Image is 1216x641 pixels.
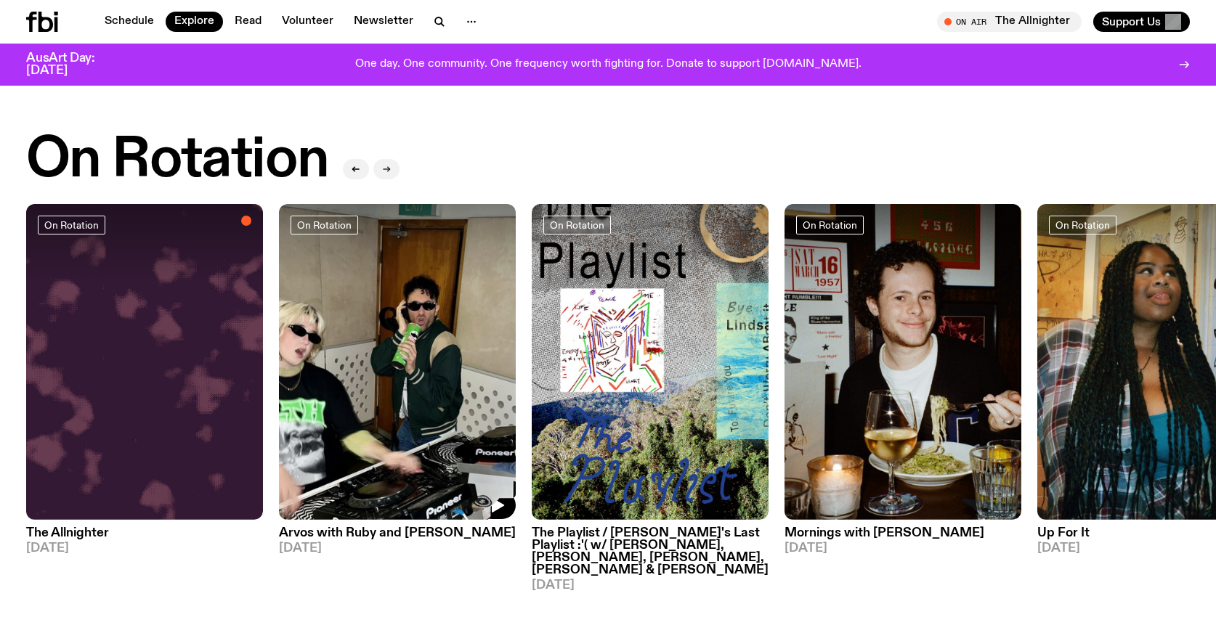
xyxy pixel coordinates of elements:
[273,12,342,32] a: Volunteer
[1055,219,1110,230] span: On Rotation
[1102,15,1161,28] span: Support Us
[803,219,857,230] span: On Rotation
[26,52,119,77] h3: AusArt Day: [DATE]
[226,12,270,32] a: Read
[796,216,864,234] a: On Rotation
[550,219,604,230] span: On Rotation
[532,527,769,576] h3: The Playlist / [PERSON_NAME]'s Last Playlist :'( w/ [PERSON_NAME], [PERSON_NAME], [PERSON_NAME], ...
[297,219,352,230] span: On Rotation
[26,133,328,188] h2: On Rotation
[345,12,422,32] a: Newsletter
[543,216,611,234] a: On Rotation
[38,216,105,234] a: On Rotation
[355,58,862,71] p: One day. One community. One frequency worth fighting for. Donate to support [DOMAIN_NAME].
[785,542,1021,555] span: [DATE]
[785,520,1021,555] a: Mornings with [PERSON_NAME][DATE]
[279,520,516,555] a: Arvos with Ruby and [PERSON_NAME][DATE]
[1093,12,1190,32] button: Support Us
[96,12,163,32] a: Schedule
[1049,216,1116,234] a: On Rotation
[785,204,1021,520] img: Sam blankly stares at the camera, brightly lit by a camera flash wearing a hat collared shirt and...
[26,520,263,555] a: The Allnighter[DATE]
[166,12,223,32] a: Explore
[279,542,516,555] span: [DATE]
[937,12,1082,32] button: On AirThe Allnighter
[532,579,769,592] span: [DATE]
[279,527,516,539] h3: Arvos with Ruby and [PERSON_NAME]
[44,219,99,230] span: On Rotation
[291,216,358,234] a: On Rotation
[532,520,769,592] a: The Playlist / [PERSON_NAME]'s Last Playlist :'( w/ [PERSON_NAME], [PERSON_NAME], [PERSON_NAME], ...
[785,527,1021,539] h3: Mornings with [PERSON_NAME]
[279,204,516,520] img: Ruby wears a Collarbones t shirt and pretends to play the DJ decks, Al sings into a pringles can....
[26,542,263,555] span: [DATE]
[26,527,263,539] h3: The Allnighter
